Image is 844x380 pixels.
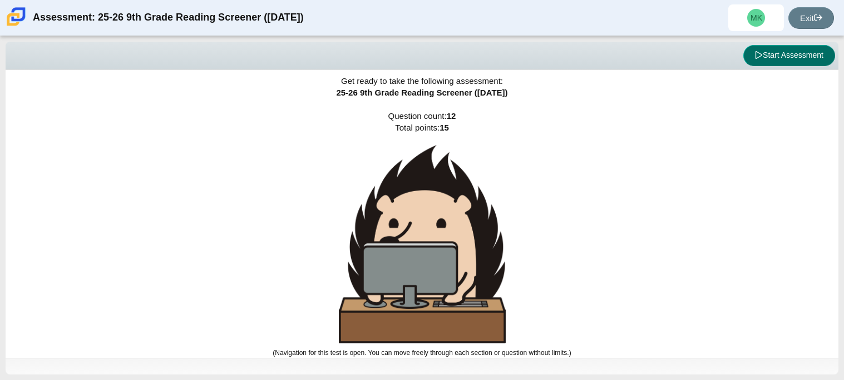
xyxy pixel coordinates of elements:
b: 12 [447,111,456,121]
b: 15 [440,123,449,132]
small: (Navigation for this test is open. You can move freely through each section or question without l... [273,349,571,357]
span: Get ready to take the following assessment: [341,76,503,86]
a: Exit [788,7,834,29]
div: Assessment: 25-26 9th Grade Reading Screener ([DATE]) [33,4,304,31]
span: Question count: Total points: [273,111,571,357]
span: 25-26 9th Grade Reading Screener ([DATE]) [336,88,507,97]
img: Carmen School of Science & Technology [4,5,28,28]
button: Start Assessment [743,45,835,66]
a: Carmen School of Science & Technology [4,21,28,30]
span: MK [751,14,762,22]
img: hedgehog-behind-computer-large.png [339,145,506,343]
